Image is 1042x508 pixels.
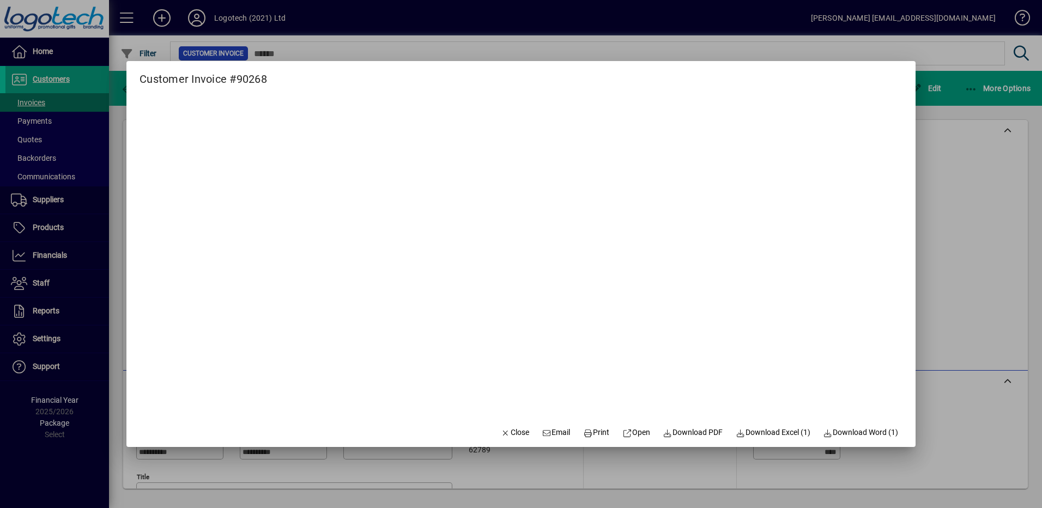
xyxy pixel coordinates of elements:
[496,423,534,443] button: Close
[538,423,575,443] button: Email
[501,427,529,438] span: Close
[622,427,650,438] span: Open
[731,423,815,443] button: Download Excel (1)
[823,427,899,438] span: Download Word (1)
[663,427,723,438] span: Download PDF
[618,423,655,443] a: Open
[579,423,614,443] button: Print
[542,427,571,438] span: Email
[736,427,810,438] span: Download Excel (1)
[659,423,728,443] a: Download PDF
[819,423,903,443] button: Download Word (1)
[126,61,280,88] h2: Customer Invoice #90268
[583,427,609,438] span: Print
